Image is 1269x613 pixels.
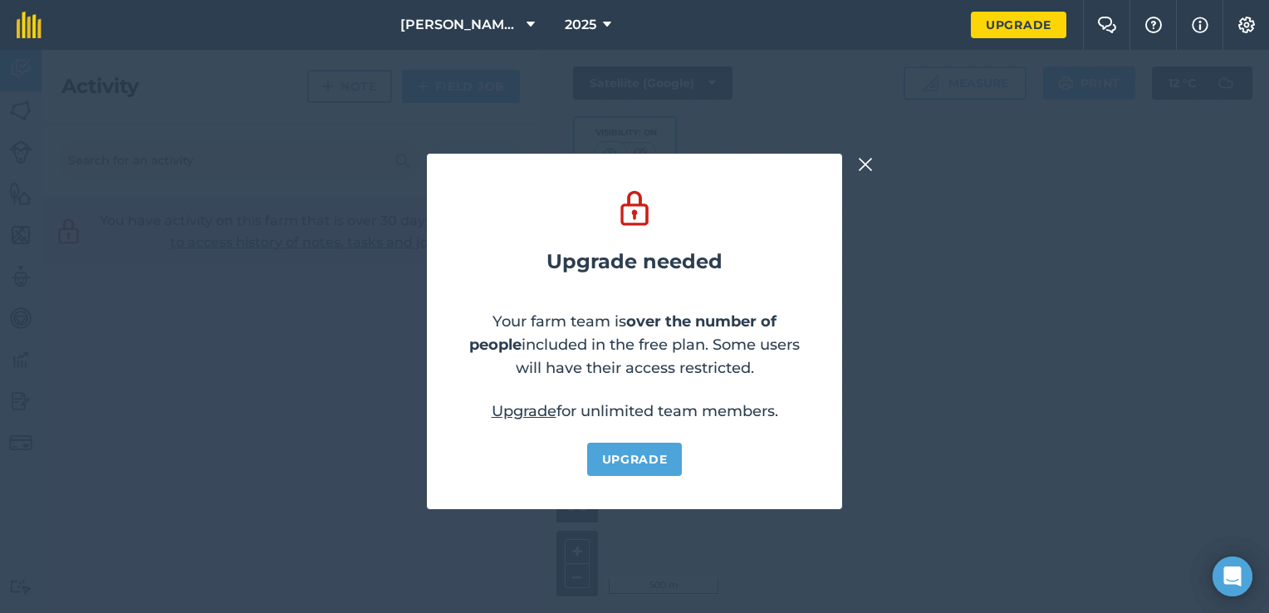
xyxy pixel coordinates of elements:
a: Upgrade [492,402,556,420]
span: 2025 [565,15,596,35]
img: A question mark icon [1144,17,1164,33]
img: svg+xml;base64,PHN2ZyB4bWxucz0iaHR0cDovL3d3dy53My5vcmcvMjAwMC9zdmciIHdpZHRoPSIxNyIgaGVpZ2h0PSIxNy... [1192,15,1208,35]
a: Upgrade [587,443,683,476]
p: for unlimited team members. [492,400,778,423]
a: Upgrade [971,12,1066,38]
img: svg+xml;base64,PHN2ZyB4bWxucz0iaHR0cDovL3d3dy53My5vcmcvMjAwMC9zdmciIHdpZHRoPSIyMiIgaGVpZ2h0PSIzMC... [858,154,873,174]
img: fieldmargin Logo [17,12,42,38]
div: Open Intercom Messenger [1213,557,1252,596]
img: Two speech bubbles overlapping with the left bubble in the forefront [1097,17,1117,33]
strong: over the number of people [469,312,777,354]
img: A cog icon [1237,17,1257,33]
h2: Upgrade needed [546,250,723,273]
span: [PERSON_NAME] Farm [400,15,520,35]
p: Your farm team is included in the free plan. Some users will have their access restricted. [460,310,809,380]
